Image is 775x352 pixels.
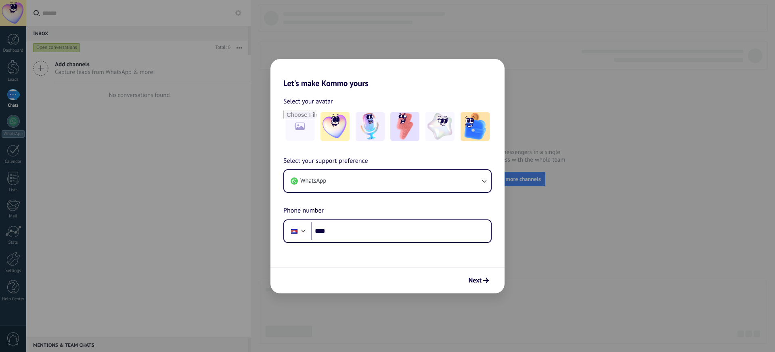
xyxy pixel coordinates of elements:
span: Next [469,278,482,283]
span: Phone number [283,206,324,216]
img: -5.jpeg [461,112,490,141]
h2: Let's make Kommo yours [270,59,505,88]
img: -1.jpeg [320,112,350,141]
button: Next [465,274,492,287]
span: WhatsApp [300,177,326,185]
span: Select your avatar [283,96,333,107]
button: WhatsApp [284,170,491,192]
div: Cambodia: + 855 [287,223,302,240]
img: -3.jpeg [390,112,419,141]
img: -2.jpeg [356,112,385,141]
span: Select your support preference [283,156,368,167]
img: -4.jpeg [425,112,455,141]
